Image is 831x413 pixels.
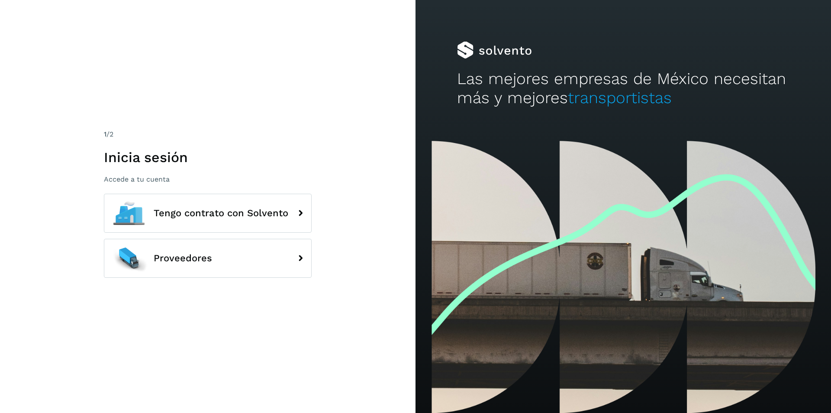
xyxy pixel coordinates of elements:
span: 1 [104,130,106,138]
div: /2 [104,129,312,140]
button: Proveedores [104,239,312,278]
span: Tengo contrato con Solvento [154,208,288,218]
p: Accede a tu cuenta [104,175,312,183]
span: transportistas [568,88,672,107]
h1: Inicia sesión [104,149,312,166]
h2: Las mejores empresas de México necesitan más y mejores [457,69,789,108]
button: Tengo contrato con Solvento [104,194,312,233]
span: Proveedores [154,253,212,263]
